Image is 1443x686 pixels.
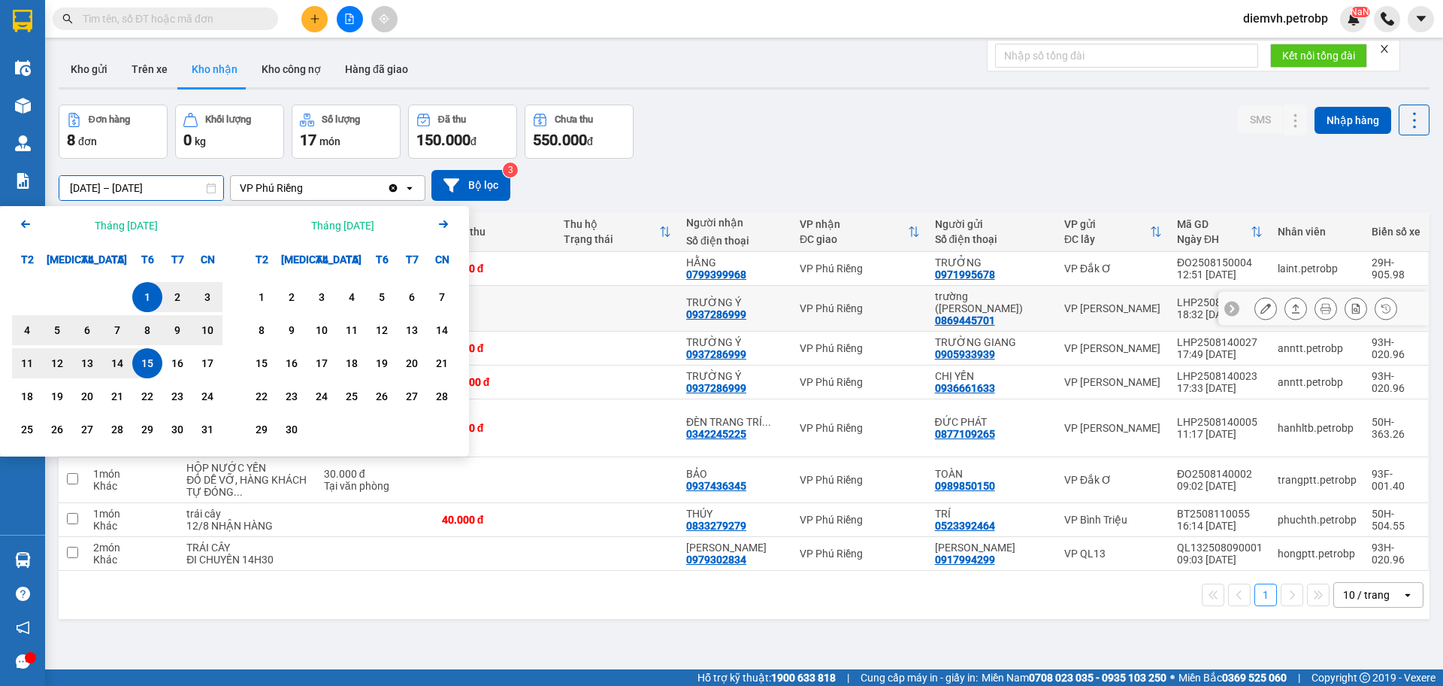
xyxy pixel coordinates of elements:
span: món [319,135,340,147]
div: 1 [251,288,272,306]
div: TOÀN [935,468,1049,480]
div: 19 [371,354,392,372]
div: Choose Thứ Năm, tháng 09 25 2025. It's available. [337,381,367,411]
svg: Clear value [387,182,399,194]
div: 8 [251,321,272,339]
button: Kho gửi [59,51,119,87]
div: Choose Thứ Hai, tháng 09 15 2025. It's available. [247,348,277,378]
div: Choose Thứ Bảy, tháng 08 2 2025. It's available. [162,282,192,312]
button: caret-down [1408,6,1434,32]
div: LHP2508140027 [1177,336,1263,348]
button: Hàng đã giao [333,51,420,87]
div: TRƯỞNG [935,256,1049,269]
span: search [62,14,73,24]
div: HỘP NƯỚC YẾN [186,462,309,474]
div: Choose Thứ Tư, tháng 09 17 2025. It's available. [307,348,337,378]
div: 23 [281,387,302,405]
div: TRƯỜNG Ý [686,296,785,308]
div: Chưa thu [442,226,549,238]
div: VP [PERSON_NAME] [1064,302,1162,314]
div: 15 [251,354,272,372]
div: 40.000 đ [442,514,549,526]
button: Bộ lọc [431,170,510,201]
div: Giao hàng [1284,297,1307,320]
div: 1 món [93,508,171,520]
div: 10 [311,321,332,339]
div: 15 [137,354,158,372]
button: Kho nhận [180,51,250,87]
div: Choose Thứ Tư, tháng 09 24 2025. It's available. [307,381,337,411]
div: T6 [367,244,397,275]
div: 0877109265 [935,428,995,440]
span: kg [195,135,206,147]
div: VP Phú Riềng [800,422,920,434]
th: Toggle SortBy [556,212,679,252]
div: Choose Thứ Bảy, tháng 09 6 2025. It's available. [397,282,427,312]
div: Choose Chủ Nhật, tháng 09 14 2025. It's available. [427,315,457,345]
button: Đơn hàng8đơn [59,105,168,159]
div: Tại văn phòng [324,480,427,492]
div: VP Đắk Ơ [1064,474,1162,486]
div: ĐÈN TRANG TRÍ BÌNH PHƯỚC [686,416,785,428]
div: Choose Thứ Ba, tháng 09 9 2025. It's available. [277,315,307,345]
input: Nhập số tổng đài [995,44,1258,68]
div: 17:33 [DATE] [1177,382,1263,394]
button: aim [371,6,398,32]
img: logo-vxr [13,10,32,32]
div: Trạng thái [564,233,659,245]
th: Toggle SortBy [1057,212,1169,252]
div: ĐC lấy [1064,233,1150,245]
div: Selected start date. Thứ Sáu, tháng 08 1 2025. It's available. [132,282,162,312]
div: 11 [341,321,362,339]
div: 09:02 [DATE] [1177,480,1263,492]
div: Choose Thứ Năm, tháng 08 7 2025. It's available. [102,315,132,345]
div: Choose Thứ Năm, tháng 08 21 2025. It's available. [102,381,132,411]
div: Choose Thứ Hai, tháng 08 18 2025. It's available. [12,381,42,411]
div: 0937286999 [686,348,746,360]
div: ĐỒ DỄ VỠ, HÀNG KHÁCH TỰ ĐÓNG GÓI VÀ NIÊM PHONG TRƯỚC KHI GỬI [186,474,309,498]
div: Choose Thứ Tư, tháng 08 27 2025. It's available. [72,414,102,445]
div: TRƯỜNG Ý [686,370,785,382]
svg: Arrow Left [17,215,35,233]
div: THÚY [686,508,785,520]
div: 26 [371,387,392,405]
div: 12 [371,321,392,339]
div: Choose Chủ Nhật, tháng 08 10 2025. It's available. [192,315,222,345]
div: 14 [107,354,128,372]
div: Choose Thứ Bảy, tháng 09 20 2025. It's available. [397,348,427,378]
span: 8 [67,131,75,149]
div: ĐO2508150004 [1177,256,1263,269]
div: Choose Thứ Hai, tháng 08 4 2025. It's available. [12,315,42,345]
span: 0 [183,131,192,149]
button: Kết nối tổng đài [1270,44,1367,68]
div: trường (hoàng kim) [935,290,1049,314]
div: VP Đắk Ơ [1064,263,1162,275]
div: Choose Chủ Nhật, tháng 08 17 2025. It's available. [192,348,222,378]
button: Next month. [434,215,452,235]
span: close [1379,44,1390,54]
button: Số lượng17món [292,105,401,159]
div: 20 [401,354,422,372]
div: Số lượng [322,114,360,125]
div: 4 [17,321,38,339]
svg: open [404,182,416,194]
div: 28 [431,387,452,405]
div: CHỊ YẾN [935,370,1049,382]
div: Choose Thứ Hai, tháng 09 1 2025. It's available. [247,282,277,312]
div: 7 [107,321,128,339]
div: 24 [311,387,332,405]
div: BT2508110055 [1177,508,1263,520]
div: 17 [311,354,332,372]
div: Tháng [DATE] [311,218,374,233]
div: Choose Thứ Hai, tháng 09 29 2025. It's available. [247,414,277,445]
div: Choose Thứ Sáu, tháng 08 8 2025. It's available. [132,315,162,345]
div: 22 [137,387,158,405]
div: VP [PERSON_NAME] [1064,422,1162,434]
div: 13 [77,354,98,372]
div: Choose Thứ Ba, tháng 09 16 2025. It's available. [277,348,307,378]
button: Nhập hàng [1314,107,1391,134]
div: Nhân viên [1278,226,1357,238]
button: Previous month. [17,215,35,235]
div: Tháng [DATE] [95,218,158,233]
div: [MEDICAL_DATA] [42,244,72,275]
